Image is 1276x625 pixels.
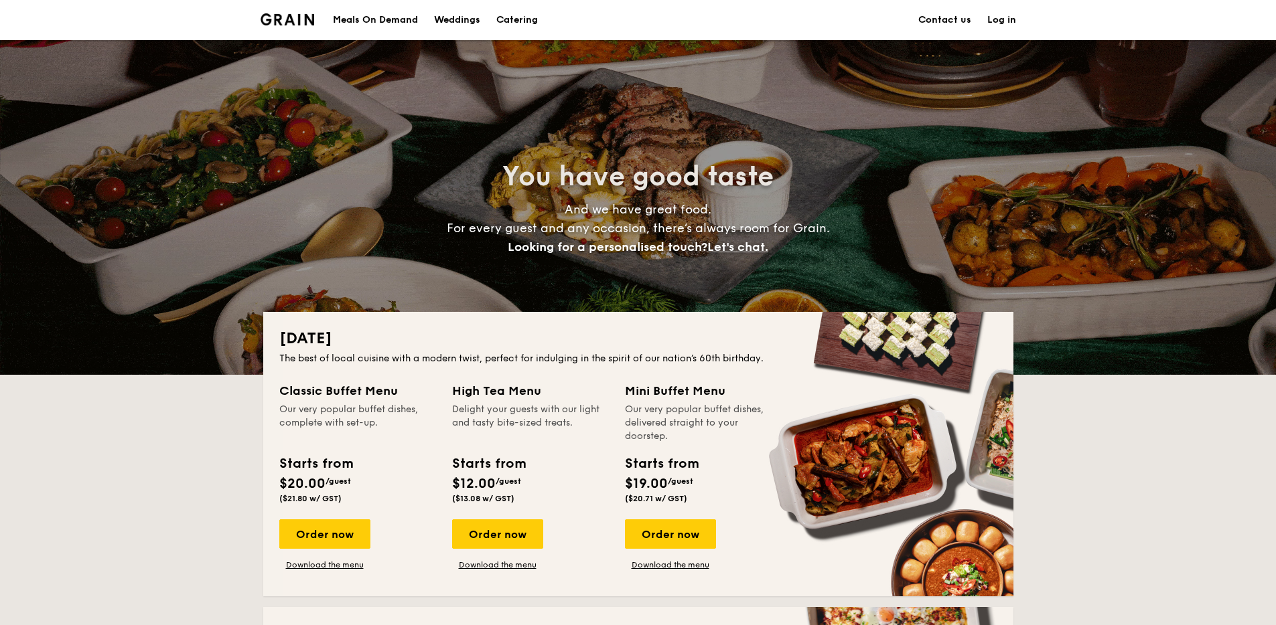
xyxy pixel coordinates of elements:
[326,476,351,486] span: /guest
[279,494,342,503] span: ($21.80 w/ GST)
[279,476,326,492] span: $20.00
[707,240,768,254] span: Let's chat.
[279,559,370,570] a: Download the menu
[279,381,436,400] div: Classic Buffet Menu
[496,476,521,486] span: /guest
[452,559,543,570] a: Download the menu
[452,454,525,474] div: Starts from
[452,476,496,492] span: $12.00
[625,403,782,443] div: Our very popular buffet dishes, delivered straight to your doorstep.
[452,403,609,443] div: Delight your guests with our light and tasty bite-sized treats.
[668,476,693,486] span: /guest
[279,454,352,474] div: Starts from
[279,403,436,443] div: Our very popular buffet dishes, complete with set-up.
[261,13,315,25] a: Logotype
[279,352,997,365] div: The best of local cuisine with a modern twist, perfect for indulging in the spirit of our nation’...
[279,328,997,349] h2: [DATE]
[625,559,716,570] a: Download the menu
[452,494,514,503] span: ($13.08 w/ GST)
[502,161,774,193] span: You have good taste
[625,476,668,492] span: $19.00
[625,519,716,549] div: Order now
[279,519,370,549] div: Order now
[452,519,543,549] div: Order now
[625,381,782,400] div: Mini Buffet Menu
[452,381,609,400] div: High Tea Menu
[508,240,707,254] span: Looking for a personalised touch?
[625,454,698,474] div: Starts from
[261,13,315,25] img: Grain
[625,494,687,503] span: ($20.71 w/ GST)
[447,202,830,254] span: And we have great food. For every guest and any occasion, there’s always room for Grain.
